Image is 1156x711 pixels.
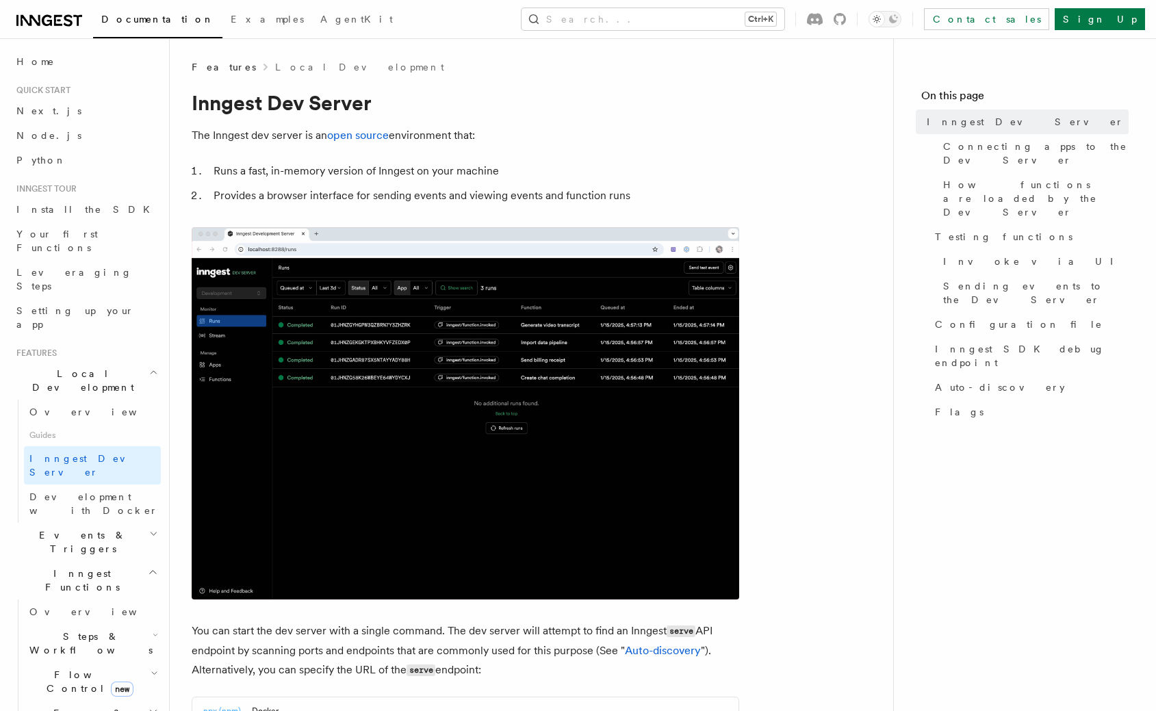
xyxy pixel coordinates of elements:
[929,337,1129,375] a: Inngest SDK debug endpoint
[192,90,739,115] h1: Inngest Dev Server
[222,4,312,37] a: Examples
[11,260,161,298] a: Leveraging Steps
[938,274,1129,312] a: Sending events to the Dev Server
[11,123,161,148] a: Node.js
[522,8,784,30] button: Search...Ctrl+K
[407,664,435,676] code: serve
[24,400,161,424] a: Overview
[11,361,161,400] button: Local Development
[209,161,739,181] li: Runs a fast, in-memory version of Inngest on your machine
[943,178,1129,219] span: How functions are loaded by the Dev Server
[192,126,739,145] p: The Inngest dev server is an environment that:
[16,267,132,292] span: Leveraging Steps
[11,298,161,337] a: Setting up your app
[929,400,1129,424] a: Flags
[11,183,77,194] span: Inngest tour
[192,60,256,74] span: Features
[24,662,161,701] button: Flow Controlnew
[16,55,55,68] span: Home
[935,380,1065,394] span: Auto-discovery
[935,405,984,419] span: Flags
[16,305,134,330] span: Setting up your app
[921,88,1129,109] h4: On this page
[667,625,695,637] code: serve
[16,204,158,215] span: Install the SDK
[209,186,739,205] li: Provides a browser interface for sending events and viewing events and function runs
[24,630,153,657] span: Steps & Workflows
[11,528,149,556] span: Events & Triggers
[192,227,739,599] img: Dev Server Demo
[745,12,776,26] kbd: Ctrl+K
[943,279,1129,307] span: Sending events to the Dev Server
[927,115,1124,129] span: Inngest Dev Server
[111,682,133,697] span: new
[929,312,1129,337] a: Configuration file
[16,130,81,141] span: Node.js
[929,375,1129,400] a: Auto-discovery
[24,446,161,484] a: Inngest Dev Server
[11,99,161,123] a: Next.js
[11,561,161,599] button: Inngest Functions
[625,644,701,657] a: Auto-discovery
[101,14,214,25] span: Documentation
[11,85,70,96] span: Quick start
[16,155,66,166] span: Python
[935,230,1072,244] span: Testing functions
[924,8,1049,30] a: Contact sales
[921,109,1129,134] a: Inngest Dev Server
[11,523,161,561] button: Events & Triggers
[327,129,389,142] a: open source
[24,484,161,523] a: Development with Docker
[11,348,57,359] span: Features
[24,624,161,662] button: Steps & Workflows
[29,491,158,516] span: Development with Docker
[938,134,1129,172] a: Connecting apps to the Dev Server
[11,367,149,394] span: Local Development
[938,249,1129,274] a: Invoke via UI
[24,668,151,695] span: Flow Control
[320,14,393,25] span: AgentKit
[24,599,161,624] a: Overview
[1055,8,1145,30] a: Sign Up
[11,197,161,222] a: Install the SDK
[16,105,81,116] span: Next.js
[11,148,161,172] a: Python
[938,172,1129,224] a: How functions are loaded by the Dev Server
[11,400,161,523] div: Local Development
[16,229,98,253] span: Your first Functions
[231,14,304,25] span: Examples
[192,621,739,680] p: You can start the dev server with a single command. The dev server will attempt to find an Innges...
[29,453,146,478] span: Inngest Dev Server
[929,224,1129,249] a: Testing functions
[29,606,170,617] span: Overview
[869,11,901,27] button: Toggle dark mode
[11,222,161,260] a: Your first Functions
[11,567,148,594] span: Inngest Functions
[11,49,161,74] a: Home
[312,4,401,37] a: AgentKit
[935,318,1103,331] span: Configuration file
[29,406,170,417] span: Overview
[935,342,1129,370] span: Inngest SDK debug endpoint
[275,60,444,74] a: Local Development
[24,424,161,446] span: Guides
[943,255,1125,268] span: Invoke via UI
[943,140,1129,167] span: Connecting apps to the Dev Server
[93,4,222,38] a: Documentation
